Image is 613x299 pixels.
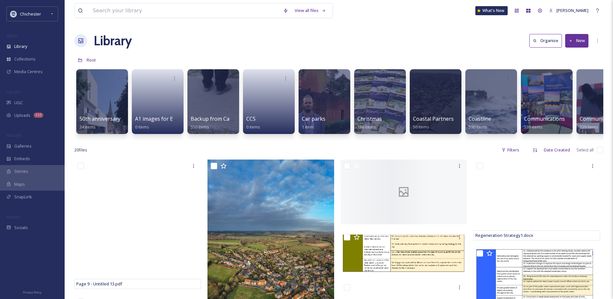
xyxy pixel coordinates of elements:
a: View all files [291,4,329,17]
span: Regeneration Strategy1.docx [475,232,533,238]
div: 233 [34,113,43,118]
a: A1 images for EPH walls0 items [135,116,193,130]
span: Collections [14,56,36,62]
a: Library [94,31,132,50]
a: Root [87,56,96,64]
a: 50th anniversary24 items [79,116,121,130]
span: Uploads [14,112,30,118]
img: Regen 2.png [341,231,467,274]
span: 50th anniversary [79,115,121,122]
span: 20 file s [74,147,87,153]
span: A1 images for EPH walls [135,115,193,122]
span: Library [14,43,27,50]
span: Galleries [14,143,32,149]
span: SnapLink [14,194,32,200]
span: CCS [246,115,256,122]
span: 50 items [413,124,429,130]
span: Root [87,57,96,63]
a: Christmas186 items [357,116,382,130]
span: SOCIALS [6,215,19,219]
span: 550 items [191,124,209,130]
span: 539 items [524,124,543,130]
div: Filters [498,144,523,156]
a: Coastline590 items [469,116,491,130]
button: New [565,34,588,47]
a: Backup from Camera550 items [191,116,242,130]
span: Backup from Camera [191,115,242,122]
a: Communications539 items [524,116,565,130]
a: Privacy Policy [23,288,42,296]
span: Embeds [14,156,30,162]
span: Communications [524,115,565,122]
span: [PERSON_NAME] [556,7,588,13]
span: WIDGETS [6,133,21,138]
img: Logo_of_Chichester_District_Council.png [10,11,17,17]
span: Communities [580,115,612,122]
span: MEDIA [6,33,18,38]
a: Coastal Partners50 items [413,116,454,130]
span: 1 item [302,124,313,130]
span: 590 items [469,124,487,130]
span: UGC [14,100,23,106]
span: 0 items [246,124,260,130]
a: [PERSON_NAME] [546,4,592,17]
span: 24 items [79,124,96,130]
span: 0 items [135,124,149,130]
span: Christmas [357,115,382,122]
span: Car parks [302,115,325,122]
span: Coastal Partners [413,115,454,122]
span: COLLECT [6,90,20,94]
span: 229 items [580,124,598,130]
span: Socials [14,225,28,231]
a: Car parks1 item [302,116,325,130]
span: Maps [14,181,25,187]
span: Stories [14,168,28,174]
span: Select all [576,147,594,153]
div: Date Created [541,144,573,156]
span: Page 9 - Untitled 13.pdf [76,281,122,287]
a: Communities229 items [580,116,612,130]
a: CCS0 items [246,116,260,130]
span: Media Centres [14,69,43,75]
iframe: msdoc-iframe [473,160,600,240]
span: 186 items [357,124,376,130]
a: What's New [475,6,508,15]
button: Organise [529,34,562,47]
span: Coastline [469,115,491,122]
input: Search your library [90,4,280,18]
span: Chichester [20,11,41,17]
span: Privacy Policy [23,290,42,294]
